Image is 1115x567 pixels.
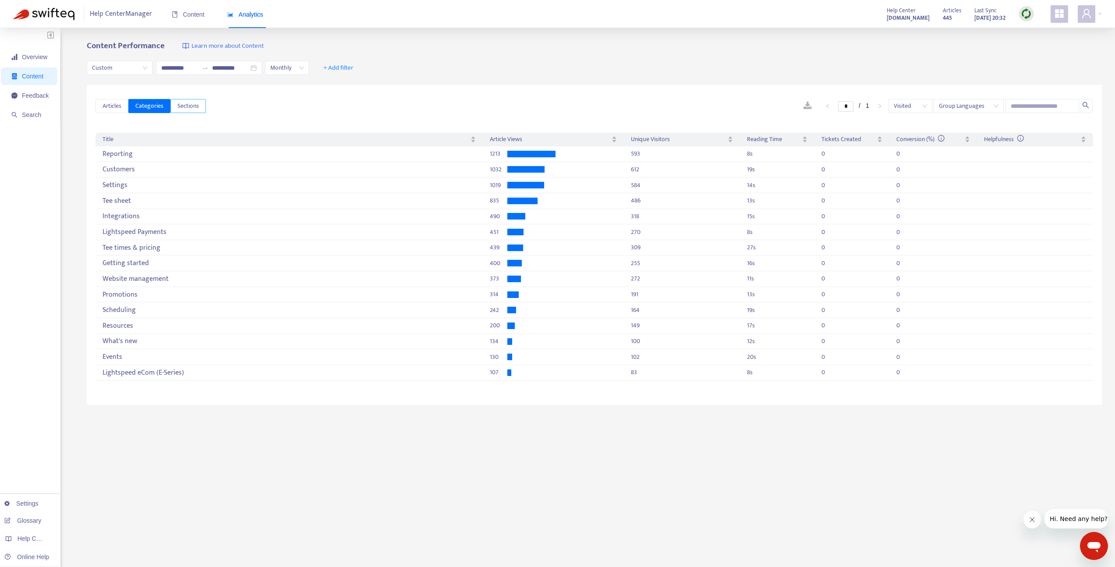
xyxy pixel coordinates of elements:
[896,368,914,377] div: 0
[747,181,807,190] div: 14 s
[896,165,914,174] div: 0
[821,212,839,221] div: 0
[821,243,839,252] div: 0
[103,101,121,111] span: Articles
[943,13,952,23] strong: 445
[974,13,1005,23] strong: [DATE] 20:32
[135,101,163,111] span: Categories
[821,259,839,268] div: 0
[821,101,835,111] button: left
[87,39,165,53] b: Content Performance
[631,321,733,330] div: 149
[747,149,807,159] div: 8 s
[103,350,476,364] div: Events
[103,135,469,144] span: Title
[96,99,128,113] button: Articles
[490,368,507,377] div: 107
[873,101,887,111] li: Next Page
[270,61,304,74] span: Monthly
[96,133,483,146] th: Title
[894,99,927,113] span: Visited
[631,259,733,268] div: 255
[92,61,147,74] span: Custom
[896,305,914,315] div: 0
[747,305,807,315] div: 19 s
[896,352,914,362] div: 0
[859,102,860,109] span: /
[631,181,733,190] div: 584
[1023,511,1041,528] iframe: Close message
[896,259,914,268] div: 0
[747,321,807,330] div: 17 s
[631,135,726,144] span: Unique Visitors
[747,337,807,346] div: 12 s
[22,92,49,99] span: Feedback
[821,181,839,190] div: 0
[939,99,998,113] span: Group Languages
[821,149,839,159] div: 0
[11,73,18,79] span: container
[103,319,476,333] div: Resources
[631,165,733,174] div: 612
[631,305,733,315] div: 164
[172,11,178,18] span: book
[490,337,507,346] div: 134
[182,41,264,51] a: Learn more about Content
[317,61,360,75] button: + Add filter
[4,553,49,560] a: Online Help
[821,368,839,377] div: 0
[740,133,814,146] th: Reading Time
[490,243,507,252] div: 439
[631,352,733,362] div: 102
[821,227,839,237] div: 0
[821,274,839,283] div: 0
[103,303,476,317] div: Scheduling
[490,181,507,190] div: 1019
[631,227,733,237] div: 270
[821,337,839,346] div: 0
[1081,8,1092,19] span: user
[747,135,800,144] span: Reading Time
[103,272,476,286] div: Website management
[490,274,507,283] div: 373
[896,227,914,237] div: 0
[821,196,839,206] div: 0
[103,209,476,224] div: Integrations
[103,241,476,255] div: Tee times & pricing
[838,101,869,111] li: 1/1
[191,41,264,51] span: Learn more about Content
[202,64,209,71] span: to
[1044,509,1108,528] iframe: Message from company
[490,227,507,237] div: 451
[631,212,733,221] div: 318
[896,196,914,206] div: 0
[821,101,835,111] li: Previous Page
[22,53,47,60] span: Overview
[103,334,476,349] div: What's new
[747,196,807,206] div: 13 s
[747,352,807,362] div: 20 s
[103,256,476,270] div: Getting started
[103,365,476,380] div: Lightspeed eCom (E-Series)
[896,274,914,283] div: 0
[103,147,476,161] div: Reporting
[821,290,839,299] div: 0
[490,321,507,330] div: 200
[22,111,41,118] span: Search
[887,13,930,23] a: [DOMAIN_NAME]
[747,259,807,268] div: 16 s
[747,274,807,283] div: 11 s
[227,11,234,18] span: area-chart
[896,243,914,252] div: 0
[18,535,53,542] span: Help Centers
[128,99,170,113] button: Categories
[170,99,206,113] button: Sections
[490,149,507,159] div: 1213
[943,6,961,15] span: Articles
[747,290,807,299] div: 13 s
[887,6,916,15] span: Help Center
[974,6,997,15] span: Last Sync
[821,352,839,362] div: 0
